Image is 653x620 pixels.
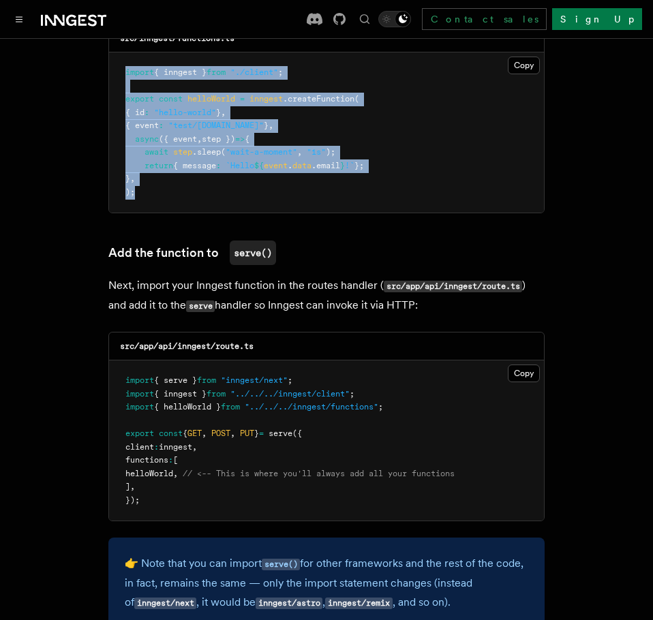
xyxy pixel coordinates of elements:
span: , [230,429,235,438]
span: async [135,134,159,144]
span: PUT [240,429,254,438]
span: { message [173,161,216,170]
span: } [216,108,221,117]
span: ); [125,187,135,197]
span: ( [354,94,359,104]
span: export [125,429,154,438]
span: "test/[DOMAIN_NAME]" [168,121,264,130]
span: .email [312,161,340,170]
span: , [130,174,135,183]
span: helloWorld [125,469,173,478]
span: , [221,108,226,117]
span: await [145,147,168,157]
span: ; [278,67,283,77]
span: from [197,375,216,385]
a: Contact sales [422,8,547,30]
span: inngest [249,94,283,104]
span: { [245,134,249,144]
span: ; [288,375,292,385]
span: } [340,161,345,170]
span: , [192,442,197,452]
span: : [154,442,159,452]
code: inngest/next [134,598,196,609]
span: step [173,147,192,157]
code: serve() [230,241,276,265]
span: "./client" [230,67,278,77]
p: Next, import your Inngest function in the routes handler ( ) and add it to the handler so Inngest... [108,276,545,315]
a: Sign Up [552,8,642,30]
span: const [159,94,183,104]
span: import [125,375,154,385]
code: inngest/astro [256,598,322,609]
span: export [125,94,154,104]
code: serve [186,300,215,312]
button: Find something... [356,11,373,27]
span: serve [269,429,292,438]
span: ; [378,402,383,412]
a: Add the function toserve() [108,241,276,265]
span: , [197,134,202,144]
span: return [145,161,173,170]
span: "wait-a-moment" [226,147,297,157]
span: { serve } [154,375,197,385]
span: "inngest/next" [221,375,288,385]
span: ; [350,389,354,399]
span: // <-- This is where you'll always add all your functions [183,469,455,478]
span: from [207,389,226,399]
span: import [125,389,154,399]
button: Toggle navigation [11,11,27,27]
span: from [221,402,240,412]
code: serve() [262,559,300,570]
span: .sleep [192,147,221,157]
span: client [125,442,154,452]
span: { helloWorld } [154,402,221,412]
span: "hello-world" [154,108,216,117]
span: .createFunction [283,94,354,104]
span: } [264,121,269,130]
span: , [173,469,178,478]
span: !` [345,161,354,170]
span: : [159,121,164,130]
span: ( [221,147,226,157]
span: , [297,147,302,157]
span: : [145,108,149,117]
span: ${ [254,161,264,170]
span: , [269,121,273,130]
span: from [207,67,226,77]
span: "../../../inngest/client" [230,389,350,399]
span: data [292,161,312,170]
span: GET [187,429,202,438]
span: { id [125,108,145,117]
code: inngest/remix [325,598,392,609]
span: step }) [202,134,235,144]
p: 👉 Note that you can import for other frameworks and the rest of the code, in fact, remains the sa... [125,554,528,613]
span: functions [125,455,168,465]
span: event [264,161,288,170]
span: "../../../inngest/functions" [245,402,378,412]
span: = [259,429,264,438]
span: const [159,429,183,438]
span: { event [125,121,159,130]
span: : [168,455,173,465]
span: } [254,429,259,438]
span: { inngest } [154,389,207,399]
span: , [130,482,135,491]
span: { [183,429,187,438]
code: src/app/api/inngest/route.ts [384,281,522,292]
span: = [240,94,245,104]
span: { inngest } [154,67,207,77]
span: "1s" [307,147,326,157]
span: : [216,161,221,170]
span: ); [326,147,335,157]
span: import [125,67,154,77]
span: `Hello [226,161,254,170]
span: ({ [292,429,302,438]
span: inngest [159,442,192,452]
span: }; [354,161,364,170]
span: POST [211,429,230,438]
code: src/app/api/inngest/route.ts [120,341,254,351]
span: => [235,134,245,144]
span: } [125,174,130,183]
a: serve() [262,557,300,570]
span: ({ event [159,134,197,144]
